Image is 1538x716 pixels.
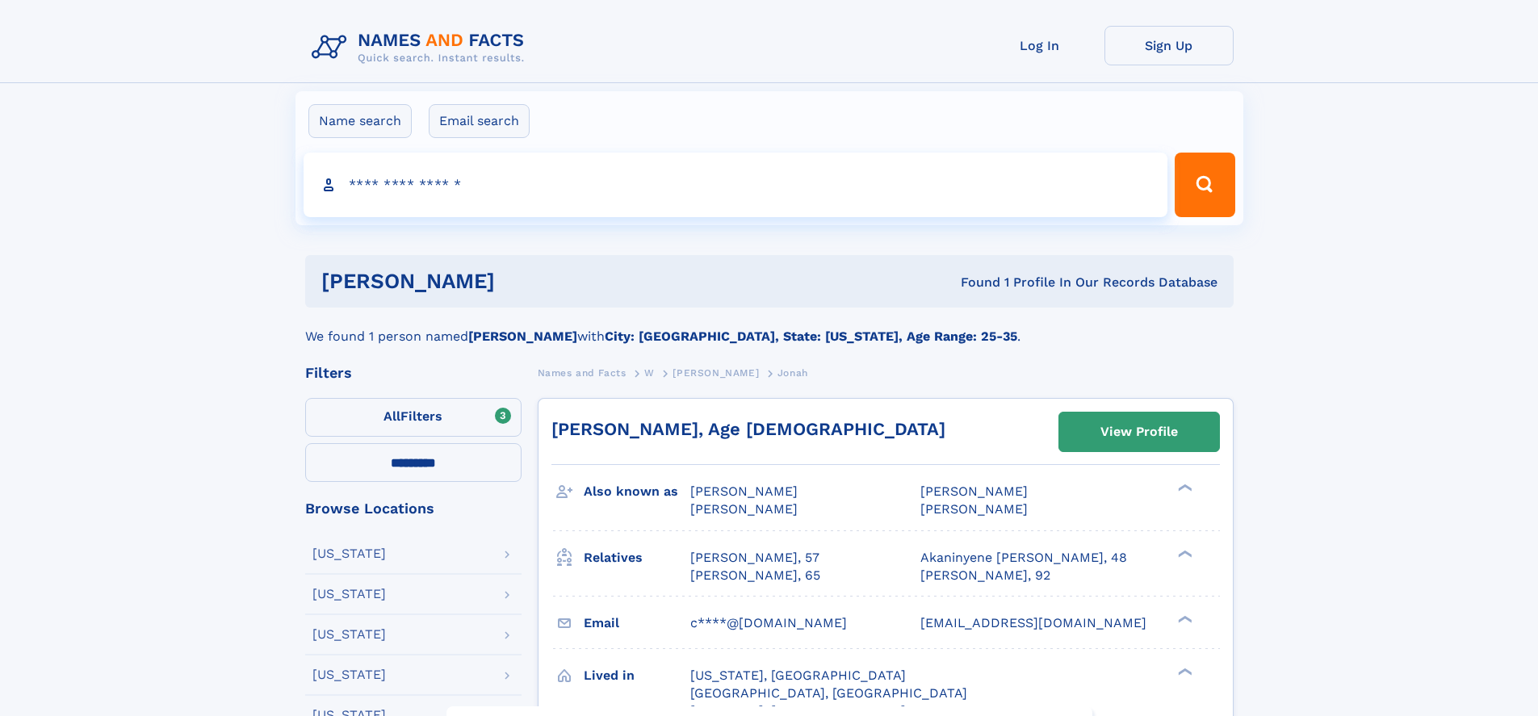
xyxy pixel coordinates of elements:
[920,501,1028,517] span: [PERSON_NAME]
[690,567,820,584] a: [PERSON_NAME], 65
[1174,483,1193,493] div: ❯
[584,544,690,572] h3: Relatives
[1174,613,1193,624] div: ❯
[690,484,798,499] span: [PERSON_NAME]
[690,685,967,701] span: [GEOGRAPHIC_DATA], [GEOGRAPHIC_DATA]
[305,501,522,516] div: Browse Locations
[1174,548,1193,559] div: ❯
[312,628,386,641] div: [US_STATE]
[673,367,759,379] span: [PERSON_NAME]
[584,478,690,505] h3: Also known as
[551,419,945,439] a: [PERSON_NAME], Age [DEMOGRAPHIC_DATA]
[383,408,400,424] span: All
[305,398,522,437] label: Filters
[305,26,538,69] img: Logo Names and Facts
[304,153,1168,217] input: search input
[975,26,1104,65] a: Log In
[920,484,1028,499] span: [PERSON_NAME]
[727,274,1217,291] div: Found 1 Profile In Our Records Database
[308,104,412,138] label: Name search
[1059,412,1219,451] a: View Profile
[429,104,530,138] label: Email search
[584,662,690,689] h3: Lived in
[584,609,690,637] h3: Email
[321,271,728,291] h1: [PERSON_NAME]
[920,567,1050,584] a: [PERSON_NAME], 92
[644,362,655,383] a: W
[920,549,1127,567] a: Akaninyene [PERSON_NAME], 48
[312,668,386,681] div: [US_STATE]
[538,362,627,383] a: Names and Facts
[673,362,759,383] a: [PERSON_NAME]
[1100,413,1178,450] div: View Profile
[468,329,577,344] b: [PERSON_NAME]
[605,329,1017,344] b: City: [GEOGRAPHIC_DATA], State: [US_STATE], Age Range: 25-35
[920,615,1146,630] span: [EMAIL_ADDRESS][DOMAIN_NAME]
[312,547,386,560] div: [US_STATE]
[312,588,386,601] div: [US_STATE]
[305,366,522,380] div: Filters
[690,501,798,517] span: [PERSON_NAME]
[777,367,808,379] span: Jonah
[644,367,655,379] span: W
[1175,153,1234,217] button: Search Button
[305,308,1234,346] div: We found 1 person named with .
[1174,666,1193,676] div: ❯
[690,668,906,683] span: [US_STATE], [GEOGRAPHIC_DATA]
[1104,26,1234,65] a: Sign Up
[690,549,819,567] a: [PERSON_NAME], 57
